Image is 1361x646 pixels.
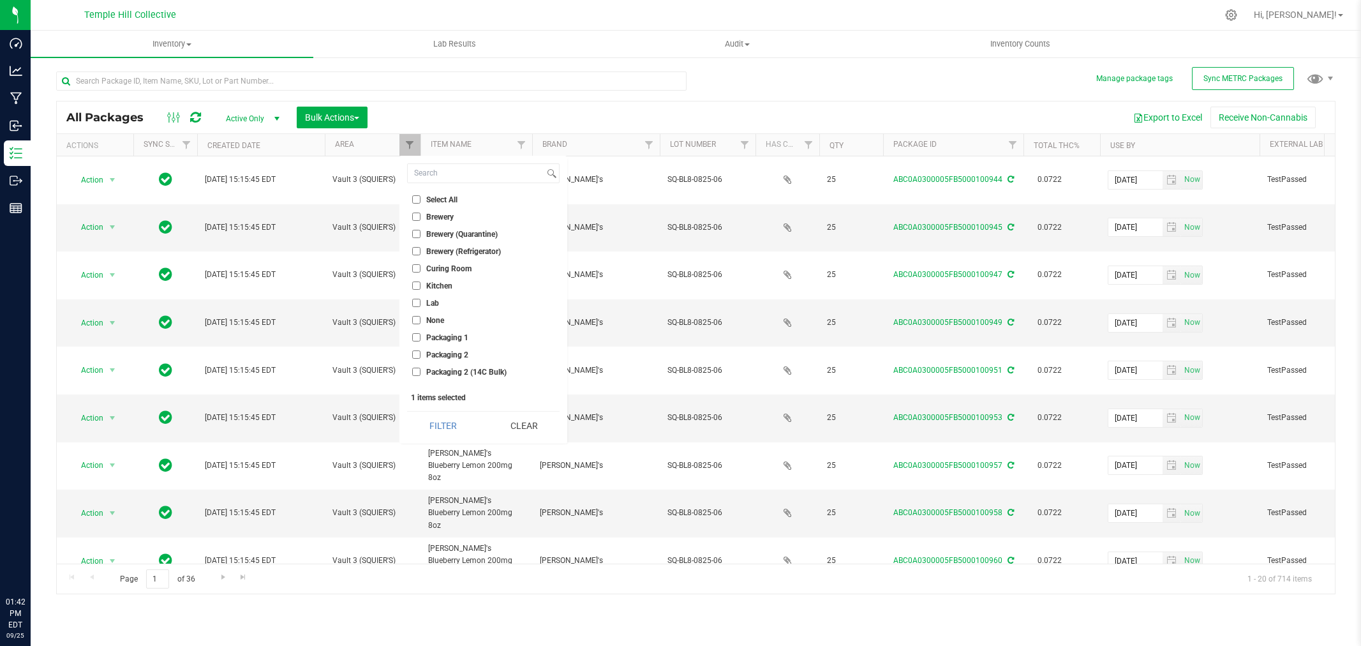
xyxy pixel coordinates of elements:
span: Brewery (Quarantine) [426,230,498,238]
a: Sync Status [144,140,193,149]
a: Area [335,140,354,149]
inline-svg: Reports [10,202,22,214]
span: Vault 3 (SQUIER'S) [332,317,413,329]
span: [DATE] 15:15:45 EDT [205,460,276,472]
span: Action [70,456,104,474]
span: 0.0722 [1031,170,1068,189]
span: select [105,552,121,570]
a: ABC0A0300005FB5000100960 [893,556,1002,565]
span: Set Current date [1181,552,1203,570]
span: select [1163,266,1181,284]
a: Filter [511,134,532,156]
button: Receive Non-Cannabis [1210,107,1316,128]
span: Audit [597,38,878,50]
span: [DATE] 15:15:45 EDT [205,412,276,424]
span: select [1181,409,1202,427]
span: [DATE] 15:15:45 EDT [205,507,276,519]
span: Sync from Compliance System [1006,413,1014,422]
span: 25 [827,507,875,519]
a: Filter [639,134,660,156]
span: SQ-BL8-0825-06 [667,174,748,186]
span: In Sync [159,313,172,331]
span: Brewery (Refrigerator) [426,248,501,255]
input: Kitchen [412,282,420,290]
span: Vault 3 (SQUIER'S) [332,555,413,567]
span: Set Current date [1181,361,1203,380]
span: 25 [827,174,875,186]
span: select [105,218,121,236]
span: [DATE] 15:15:45 EDT [205,174,276,186]
span: Action [70,552,104,570]
span: [DATE] 15:15:45 EDT [205,317,276,329]
span: In Sync [159,409,172,426]
a: ABC0A0300005FB5000100953 [893,413,1002,422]
span: select [1163,456,1181,474]
span: All Packages [66,110,156,124]
span: Inventory [31,38,313,50]
span: Set Current date [1181,409,1203,427]
span: Sync from Compliance System [1006,318,1014,327]
a: ABC0A0300005FB5000100951 [893,366,1002,375]
span: select [1163,171,1181,189]
span: [DATE] 15:15:45 EDT [205,555,276,567]
span: Lab [426,299,439,307]
a: ABC0A0300005FB5000100947 [893,270,1002,279]
span: [PERSON_NAME]'s [540,460,652,472]
a: Brand [542,140,567,149]
span: In Sync [159,504,172,522]
span: Sync from Compliance System [1006,366,1014,375]
span: Select All [426,196,457,204]
span: 0.0722 [1031,266,1068,284]
span: select [1181,218,1202,236]
p: 01:42 PM EDT [6,596,25,631]
span: 0.0722 [1031,361,1068,380]
button: Filter [407,412,479,440]
a: ABC0A0300005FB5000100949 [893,318,1002,327]
span: Bulk Actions [305,112,359,123]
span: 0.0722 [1031,504,1068,522]
span: Sync from Compliance System [1006,556,1014,565]
button: Bulk Actions [297,107,368,128]
inline-svg: Manufacturing [10,92,22,105]
input: Packaging 1 [412,333,420,342]
a: Created Date [207,141,260,150]
input: Brewery (Quarantine) [412,230,420,238]
span: select [105,456,121,474]
input: 1 [146,569,169,589]
span: Brewery [426,213,454,221]
span: Set Current date [1181,266,1203,285]
span: select [105,314,121,332]
span: Vault 3 (SQUIER'S) [332,174,413,186]
span: Lab Results [416,38,493,50]
span: Sync from Compliance System [1006,223,1014,232]
input: Select All [412,195,420,204]
span: SQ-BL8-0825-06 [667,555,748,567]
span: Vault 3 (SQUIER'S) [332,507,413,519]
span: Temple Hill Collective [84,10,176,20]
inline-svg: Inventory [10,147,22,160]
span: select [1163,409,1181,427]
span: [DATE] 15:15:45 EDT [205,269,276,281]
a: ABC0A0300005FB5000100957 [893,461,1002,470]
span: [PERSON_NAME]'s [540,364,652,377]
span: Set Current date [1181,456,1203,475]
a: Filter [176,134,197,156]
span: [PERSON_NAME]'s Blueberry Lemon 200mg 8oz [428,447,524,484]
span: Sync from Compliance System [1006,175,1014,184]
a: Lab Results [313,31,596,57]
span: select [105,504,121,522]
a: Go to the next page [214,569,232,587]
a: Filter [734,134,755,156]
span: 0.0722 [1031,456,1068,475]
span: SQ-BL8-0825-06 [667,269,748,281]
span: 25 [827,269,875,281]
span: Action [70,171,104,189]
inline-svg: Dashboard [10,37,22,50]
span: None [426,317,444,324]
inline-svg: Analytics [10,64,22,77]
input: Curing Room [412,264,420,273]
span: Page of 36 [109,569,205,589]
span: [PERSON_NAME]'s [540,222,652,234]
span: 25 [827,555,875,567]
span: select [1163,552,1181,570]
